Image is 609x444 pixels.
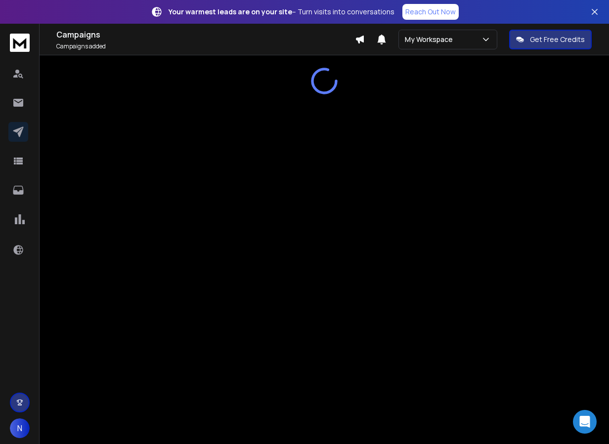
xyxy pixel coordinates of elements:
[530,35,585,44] p: Get Free Credits
[10,418,30,438] button: N
[405,35,457,44] p: My Workspace
[169,7,394,17] p: – Turn visits into conversations
[169,7,292,16] strong: Your warmest leads are on your site
[405,7,456,17] p: Reach Out Now
[56,42,355,50] p: Campaigns added
[10,34,30,52] img: logo
[573,410,597,434] div: Open Intercom Messenger
[402,4,459,20] a: Reach Out Now
[56,29,355,40] h1: Campaigns
[509,30,592,49] button: Get Free Credits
